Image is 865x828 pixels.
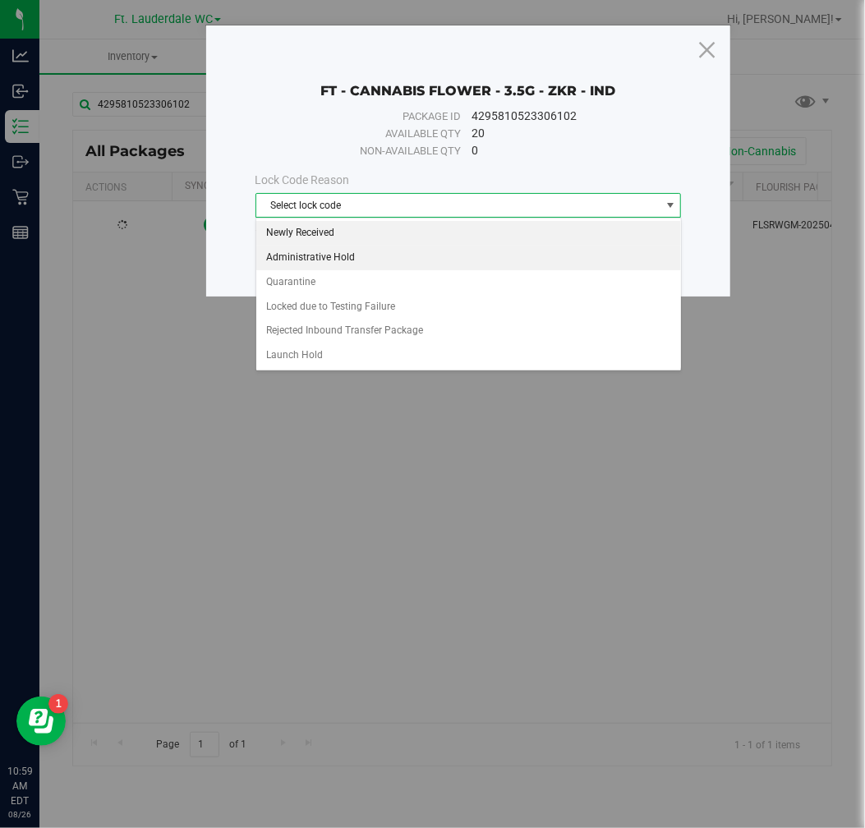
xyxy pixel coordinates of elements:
[273,143,460,159] div: Non-available qty
[273,126,460,142] div: Available qty
[255,173,350,186] span: Lock Code Reason
[256,295,681,320] li: Locked due to Testing Failure
[256,270,681,295] li: Quarantine
[48,694,68,714] iframe: Resource center unread badge
[16,697,66,746] iframe: Resource center
[273,108,460,125] div: Package ID
[256,319,681,343] li: Rejected Inbound Transfer Package
[256,246,681,270] li: Administrative Hold
[256,194,660,217] span: Select lock code
[472,108,663,125] div: 4295810523306102
[472,142,663,159] div: 0
[256,221,681,246] li: Newly Received
[255,58,682,99] div: FT - CANNABIS FLOWER - 3.5G - ZKR - IND
[472,125,663,142] div: 20
[660,194,680,217] span: select
[256,343,681,368] li: Launch Hold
